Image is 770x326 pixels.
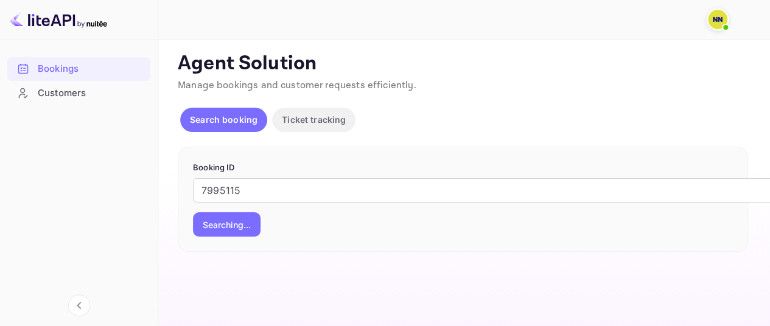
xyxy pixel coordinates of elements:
div: Bookings [7,57,150,81]
span: Manage bookings and customer requests efficiently. [178,79,416,92]
img: LiteAPI logo [10,10,107,29]
button: Collapse navigation [68,294,90,316]
p: Agent Solution [178,52,748,76]
p: Ticket tracking [282,113,346,126]
a: Bookings [7,57,150,80]
div: Customers [7,81,150,105]
div: Bookings [38,62,144,76]
img: N/A N/A [708,10,727,29]
button: Searching... [193,212,261,237]
p: Booking ID [193,162,733,174]
div: Customers [38,86,144,100]
p: Search booking [190,113,257,126]
a: Customers [7,81,150,104]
